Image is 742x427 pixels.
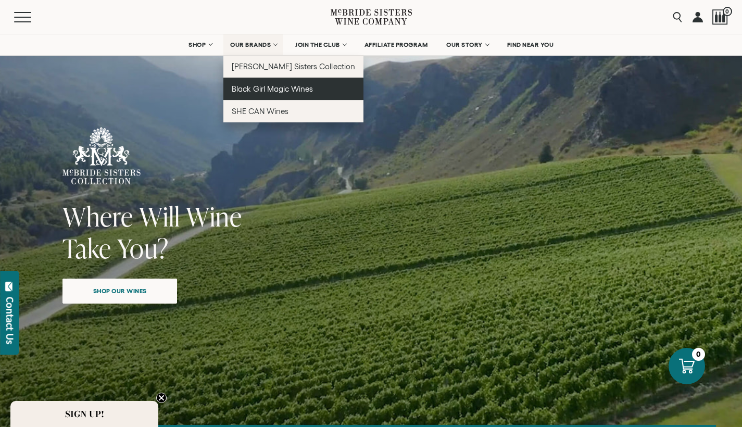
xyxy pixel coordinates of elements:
a: Black Girl Magic Wines [223,78,363,100]
span: SHOP [188,41,206,48]
div: Contact Us [5,297,15,344]
div: SIGN UP!Close teaser [10,401,158,427]
span: Shop our wines [75,281,165,301]
span: AFFILIATE PROGRAM [364,41,428,48]
span: Black Girl Magic Wines [232,84,313,93]
button: Mobile Menu Trigger [14,12,52,22]
span: OUR STORY [446,41,483,48]
span: JOIN THE CLUB [295,41,340,48]
button: Close teaser [156,393,167,403]
a: FIND NEAR YOU [500,34,561,55]
a: AFFILIATE PROGRAM [358,34,435,55]
a: SHE CAN Wines [223,100,363,122]
span: SIGN UP! [65,408,104,420]
a: JOIN THE CLUB [288,34,353,55]
a: [PERSON_NAME] Sisters Collection [223,55,363,78]
span: 0 [723,7,732,16]
a: OUR STORY [439,34,495,55]
a: Shop our wines [62,279,177,304]
a: OUR BRANDS [223,34,283,55]
span: Take [62,230,111,266]
span: Where [62,198,133,234]
span: You? [117,230,169,266]
a: SHOP [182,34,218,55]
span: Will [139,198,180,234]
span: SHE CAN Wines [232,107,288,116]
div: 0 [692,348,705,361]
span: Wine [186,198,242,234]
span: OUR BRANDS [230,41,271,48]
span: [PERSON_NAME] Sisters Collection [232,62,355,71]
span: FIND NEAR YOU [507,41,554,48]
